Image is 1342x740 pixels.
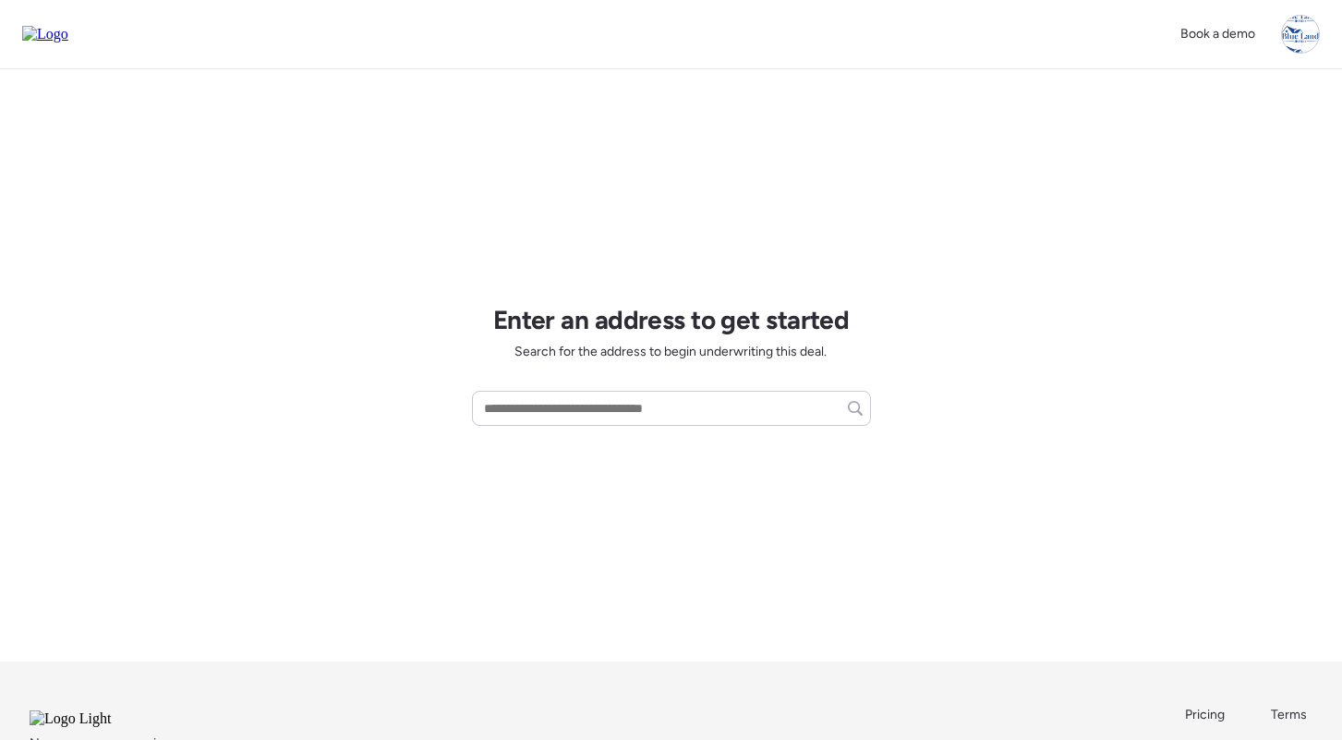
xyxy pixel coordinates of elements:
[1271,706,1312,724] a: Terms
[1180,26,1255,42] span: Book a demo
[493,304,850,335] h1: Enter an address to get started
[22,26,68,42] img: Logo
[1185,706,1227,724] a: Pricing
[1185,707,1225,722] span: Pricing
[514,343,827,361] span: Search for the address to begin underwriting this deal.
[1271,707,1307,722] span: Terms
[30,710,161,727] img: Logo Light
